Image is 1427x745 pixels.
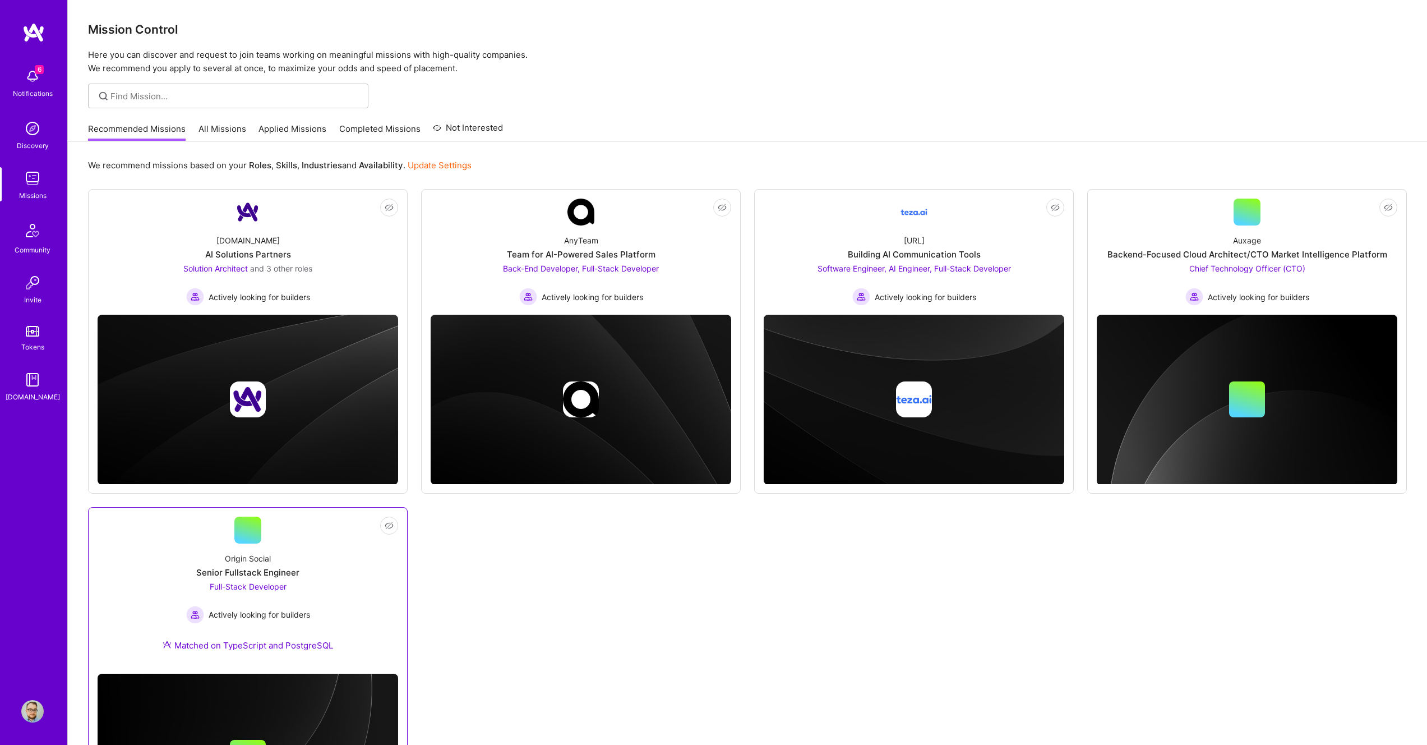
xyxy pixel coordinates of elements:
[764,315,1064,485] img: cover
[88,22,1407,36] h3: Mission Control
[19,190,47,201] div: Missions
[385,203,394,212] i: icon EyeClosed
[225,553,271,564] div: Origin Social
[21,272,44,294] img: Invite
[98,199,398,306] a: Company Logo[DOMAIN_NAME]AI Solutions PartnersSolution Architect and 3 other rolesActively lookin...
[431,315,731,485] img: cover
[186,288,204,306] img: Actively looking for builders
[900,199,927,226] img: Company Logo
[230,381,266,417] img: Company logo
[507,249,655,260] div: Team for AI-Powered Sales Platform
[1051,203,1060,212] i: icon EyeClosed
[718,203,727,212] i: icon EyeClosed
[1097,315,1397,485] img: cover
[408,160,472,171] a: Update Settings
[19,217,46,244] img: Community
[852,288,870,306] img: Actively looking for builders
[19,700,47,723] a: User Avatar
[234,199,261,226] img: Company Logo
[216,234,280,246] div: [DOMAIN_NAME]
[163,640,172,649] img: Ateam Purple Icon
[385,521,394,530] i: icon EyeClosed
[6,391,60,403] div: [DOMAIN_NAME]
[359,160,403,171] b: Availability
[26,326,39,337] img: tokens
[21,341,44,353] div: Tokens
[15,244,50,256] div: Community
[88,123,186,141] a: Recommended Missions
[183,264,248,273] span: Solution Architect
[542,291,643,303] span: Actively looking for builders
[431,199,731,306] a: Company LogoAnyTeamTeam for AI-Powered Sales PlatformBack-End Developer, Full-Stack Developer Act...
[564,234,598,246] div: AnyTeam
[1185,288,1203,306] img: Actively looking for builders
[21,167,44,190] img: teamwork
[97,90,110,103] i: icon SearchGrey
[21,700,44,723] img: User Avatar
[21,369,44,391] img: guide book
[210,582,287,591] span: Full-Stack Developer
[249,160,271,171] b: Roles
[88,48,1407,75] p: Here you can discover and request to join teams working on meaningful missions with high-quality ...
[24,294,41,306] div: Invite
[896,381,932,417] img: Company logo
[98,517,398,665] a: Origin SocialSenior Fullstack EngineerFull-Stack Developer Actively looking for buildersActively ...
[1384,203,1393,212] i: icon EyeClosed
[196,567,299,578] div: Senior Fullstack Engineer
[567,199,594,226] img: Company Logo
[110,90,360,102] input: Find Mission...
[563,381,599,417] img: Company logo
[35,65,44,74] span: 6
[88,159,472,171] p: We recommend missions based on your , , and .
[1107,249,1387,260] div: Backend-Focused Cloud Architect/CTO Market Intelligence Platform
[339,123,421,141] a: Completed Missions
[433,121,503,141] a: Not Interested
[904,234,925,246] div: [URL]
[1233,234,1261,246] div: Auxage
[503,264,659,273] span: Back-End Developer, Full-Stack Developer
[21,65,44,88] img: bell
[875,291,976,303] span: Actively looking for builders
[98,315,398,485] img: cover
[1097,199,1397,306] a: AuxageBackend-Focused Cloud Architect/CTO Market Intelligence PlatformChief Technology Officer (C...
[258,123,326,141] a: Applied Missions
[818,264,1011,273] span: Software Engineer, AI Engineer, Full-Stack Developer
[302,160,342,171] b: Industries
[205,249,291,260] div: AI Solutions Partners
[22,22,45,43] img: logo
[848,249,981,260] div: Building AI Communication Tools
[21,117,44,140] img: discovery
[276,160,297,171] b: Skills
[209,291,310,303] span: Actively looking for builders
[1189,264,1305,273] span: Chief Technology Officer (CTO)
[764,199,1064,306] a: Company Logo[URL]Building AI Communication ToolsSoftware Engineer, AI Engineer, Full-Stack Develo...
[198,123,246,141] a: All Missions
[1208,291,1309,303] span: Actively looking for builders
[186,606,204,624] img: Actively looking for builders
[163,640,333,651] div: Matched on TypeScript and PostgreSQL
[209,609,310,620] span: Actively looking for builders
[250,264,312,273] span: and 3 other roles
[17,140,49,151] div: Discovery
[13,88,53,99] div: Notifications
[519,288,537,306] img: Actively looking for builders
